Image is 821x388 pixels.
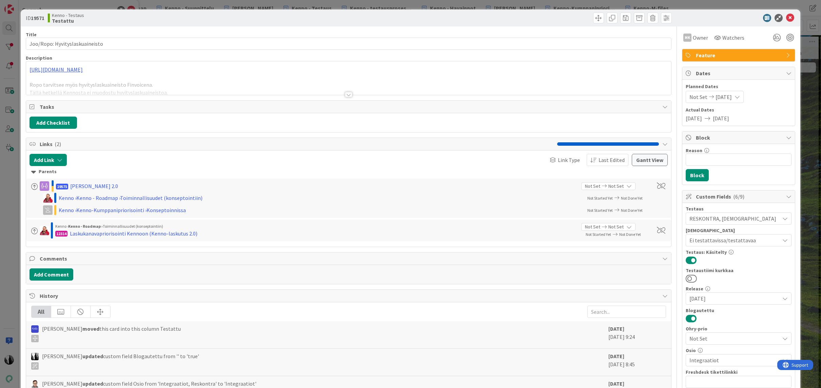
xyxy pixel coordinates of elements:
[31,168,666,176] div: Parents
[689,356,780,364] span: Integraatiot
[716,93,732,101] span: [DATE]
[608,223,624,230] span: Not Set
[56,184,68,189] span: 19575
[686,114,702,122] span: [DATE]
[30,154,67,166] button: Add Link
[608,353,624,360] b: [DATE]
[32,306,51,318] div: All
[686,326,791,331] div: Ohry-prio
[55,141,61,147] span: ( 2 )
[70,182,118,190] div: [PERSON_NAME] 2.0
[26,55,52,61] span: Description
[686,228,791,233] div: [DEMOGRAPHIC_DATA]
[683,34,691,42] div: MK
[586,232,611,237] span: Not Started Yet
[82,325,99,332] b: moved
[689,294,780,303] span: [DATE]
[689,215,780,223] span: RESKONTRA, [DEMOGRAPHIC_DATA]
[608,380,624,387] b: [DATE]
[59,206,235,214] div: Kenno › Kenno-Kumppanipriorisointi › Konseptoinnissa
[693,34,708,42] span: Owner
[696,192,783,201] span: Custom Fields
[55,224,68,229] span: Kenno ›
[686,348,791,353] div: Osio
[713,114,729,122] span: [DATE]
[608,183,624,190] span: Not Set
[40,254,659,263] span: Comments
[31,380,39,388] img: SM
[587,306,666,318] input: Search...
[608,352,666,372] div: [DATE] 8:45
[587,196,613,201] span: Not Started Yet
[52,18,84,23] b: Testattu
[686,308,791,313] div: Blogautettu
[42,325,181,342] span: [PERSON_NAME] this card into this column Testattu
[608,325,624,332] b: [DATE]
[26,14,44,22] span: ID
[40,226,49,235] img: JS
[686,83,791,90] span: Planned Dates
[689,236,780,244] span: Ei testattavissa/testattavaa
[31,353,39,360] img: KV
[103,224,163,229] span: Toiminnallisuudet (konseptointiin)
[40,292,659,300] span: History
[82,380,103,387] b: updated
[31,325,39,333] img: RS
[40,140,554,148] span: Links
[619,232,641,237] span: Not Done Yet
[686,250,791,254] div: Testaus: Käsitelty
[585,223,600,230] span: Not Set
[14,1,31,9] span: Support
[686,286,791,291] div: Release
[52,13,84,18] span: Kenno - Testaus
[632,154,668,166] button: Gantt View
[59,194,235,202] div: Kenno › Kenno - Roadmap › Toiminnallisuudet (konseptointiin)
[686,169,709,181] button: Block
[689,93,707,101] span: Not Set
[43,193,53,203] img: JS
[621,196,643,201] span: Not Done Yet
[587,208,613,213] span: Not Started Yet
[696,134,783,142] span: Block
[558,156,580,164] span: Link Type
[26,38,672,50] input: type card name here...
[30,66,83,73] a: [URL][DOMAIN_NAME]
[686,206,791,211] div: Testaus
[68,224,103,229] b: Kenno - Roadmap ›
[621,208,643,213] span: Not Done Yet
[30,268,73,281] button: Add Comment
[26,32,37,38] label: Title
[42,352,199,370] span: [PERSON_NAME] custom field Blogautettu from '' to 'true'
[686,370,791,374] div: Freshdesk tikettilinkki
[587,154,628,166] button: Last Edited
[30,117,77,129] button: Add Checklist
[40,103,659,111] span: Tasks
[722,34,744,42] span: Watchers
[733,193,744,200] span: ( 6/9 )
[686,268,791,273] div: Testaustiimi kurkkaa
[608,325,666,345] div: [DATE] 9:24
[686,106,791,114] span: Actual Dates
[696,51,783,59] span: Feature
[31,15,44,21] b: 19571
[599,156,625,164] span: Last Edited
[55,231,67,237] div: 12314
[686,147,702,154] label: Reason
[689,334,776,343] span: Not Set
[585,183,600,190] span: Not Set
[696,69,783,77] span: Dates
[82,353,103,360] b: updated
[70,229,197,238] div: Laskukanavapriorisointi Kennoon (Kenno-laskutus 2.0)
